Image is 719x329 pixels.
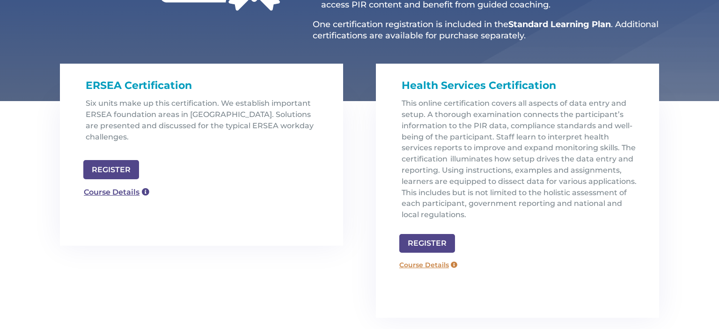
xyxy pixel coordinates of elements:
span: . Additional certifications are available for purchase separately. [313,19,659,40]
a: REGISTER [399,234,455,253]
span: This online certification covers all aspects of data entry and setup. A thorough examination conn... [402,99,637,219]
span: One certification registration is included in the [313,19,508,29]
a: REGISTER [83,160,139,179]
span: Health Services Certification [402,79,556,92]
strong: Standard Learning Plan [508,19,611,29]
a: Course Details [395,257,462,272]
span: ERSEA Certification [86,79,192,92]
a: Course Details [79,184,154,201]
p: Six units make up this certification. We establish important ERSEA foundation areas in [GEOGRAPHI... [86,98,324,150]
